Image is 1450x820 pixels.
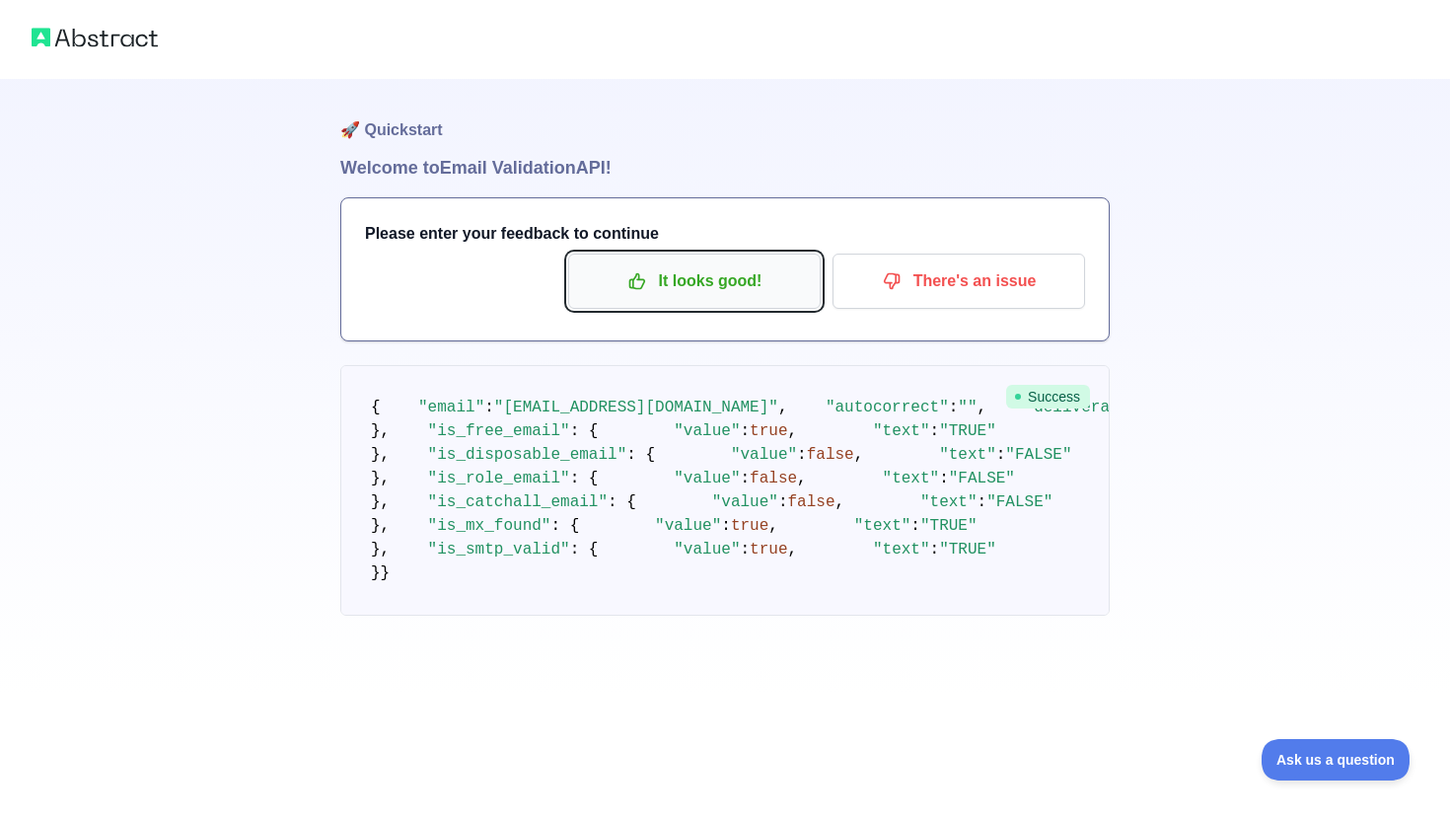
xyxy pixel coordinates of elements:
span: "is_mx_found" [428,517,551,535]
span: , [768,517,778,535]
span: , [778,399,788,416]
span: { [371,399,381,416]
span: "email" [418,399,484,416]
span: : [939,470,949,487]
span: "is_free_email" [428,422,570,440]
span: , [835,493,845,511]
span: : [778,493,788,511]
span: "[EMAIL_ADDRESS][DOMAIN_NAME]" [494,399,778,416]
span: "value" [674,422,740,440]
span: "autocorrect" [826,399,949,416]
span: "is_catchall_email" [428,493,608,511]
span: : [721,517,731,535]
span: : [996,446,1006,464]
span: "is_role_email" [428,470,570,487]
span: : [978,493,987,511]
span: : { [570,470,599,487]
span: false [807,446,854,464]
span: : [740,470,750,487]
span: : [949,399,959,416]
span: "text" [883,470,940,487]
span: : { [550,517,579,535]
span: , [854,446,864,464]
span: : [797,446,807,464]
span: "value" [674,541,740,559]
span: : { [626,446,655,464]
span: true [731,517,768,535]
span: "deliverability" [1025,399,1177,416]
span: : [910,517,920,535]
span: "FALSE" [986,493,1052,511]
span: : [930,541,940,559]
span: "text" [920,493,978,511]
iframe: Toggle Customer Support [1262,739,1411,781]
span: : [740,422,750,440]
span: : [484,399,494,416]
span: : { [608,493,636,511]
span: : { [570,422,599,440]
span: "is_disposable_email" [428,446,627,464]
img: Abstract logo [32,24,158,51]
span: Success [1006,385,1090,409]
span: : { [570,541,599,559]
p: It looks good! [583,264,806,298]
h1: 🚀 Quickstart [340,79,1110,154]
span: "TRUE" [920,517,978,535]
p: There's an issue [847,264,1070,298]
span: "TRUE" [939,541,996,559]
span: , [978,399,987,416]
h1: Welcome to Email Validation API! [340,154,1110,182]
span: , [788,541,798,559]
span: "FALSE" [949,470,1015,487]
span: : [930,422,940,440]
span: "text" [873,422,930,440]
span: : [740,541,750,559]
button: There's an issue [833,254,1085,309]
span: "TRUE" [939,422,996,440]
span: "text" [873,541,930,559]
span: , [788,422,798,440]
span: "text" [854,517,911,535]
span: "FALSE" [1005,446,1071,464]
span: "value" [712,493,778,511]
span: , [797,470,807,487]
span: true [750,541,787,559]
span: false [750,470,797,487]
button: It looks good! [568,254,821,309]
span: true [750,422,787,440]
span: "" [958,399,977,416]
span: "is_smtp_valid" [428,541,570,559]
span: "text" [939,446,996,464]
h3: Please enter your feedback to continue [365,222,1085,246]
span: "value" [674,470,740,487]
span: "value" [655,517,721,535]
span: "value" [731,446,797,464]
span: false [788,493,835,511]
